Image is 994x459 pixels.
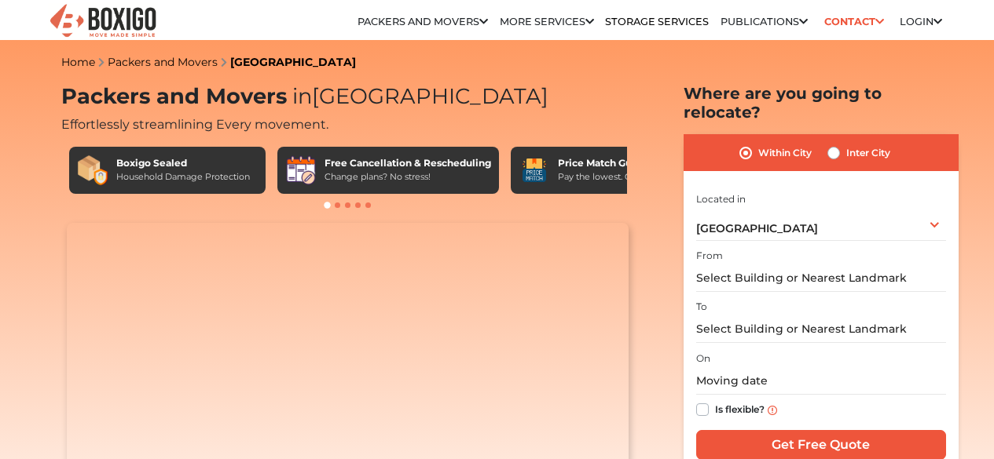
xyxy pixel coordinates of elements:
img: info [768,406,777,415]
div: Household Damage Protection [116,170,250,184]
div: Change plans? No stress! [325,170,491,184]
a: Packers and Movers [358,16,488,27]
label: Is flexible? [715,400,765,417]
a: Home [61,55,95,69]
div: Pay the lowest. Guaranteed! [558,170,677,184]
div: Boxigo Sealed [116,156,250,170]
h1: Packers and Movers [61,84,635,110]
label: Inter City [846,144,890,162]
label: Located in [696,192,746,206]
input: Select Building or Nearest Landmark [696,264,946,292]
img: Boxigo [48,2,158,41]
input: Select Building or Nearest Landmark [696,315,946,343]
h2: Where are you going to relocate? [684,84,959,122]
img: Price Match Guarantee [519,155,550,186]
label: On [696,352,710,366]
a: Contact [819,9,889,34]
img: Free Cancellation & Rescheduling [285,155,317,186]
img: Boxigo Sealed [77,155,108,186]
span: in [292,83,312,109]
a: Packers and Movers [108,55,218,69]
label: From [696,249,723,263]
input: Moving date [696,367,946,395]
div: Free Cancellation & Rescheduling [325,156,491,170]
span: [GEOGRAPHIC_DATA] [696,221,818,235]
a: [GEOGRAPHIC_DATA] [230,55,356,69]
label: To [696,300,707,314]
span: Effortlessly streamlining Every movement. [61,117,328,132]
span: [GEOGRAPHIC_DATA] [287,83,548,109]
label: Within City [758,144,812,162]
a: Login [900,16,942,27]
a: More services [500,16,594,27]
a: Storage Services [605,16,709,27]
a: Publications [721,16,808,27]
div: Price Match Guarantee [558,156,677,170]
